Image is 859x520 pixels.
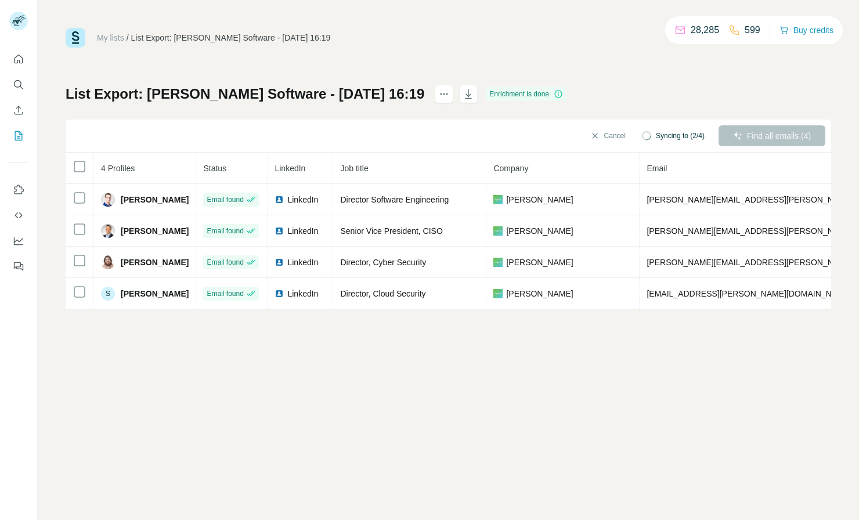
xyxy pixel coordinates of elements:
[101,164,135,173] span: 4 Profiles
[275,289,284,298] img: LinkedIn logo
[287,225,318,237] span: LinkedIn
[127,32,129,44] li: /
[287,257,318,268] span: LinkedIn
[275,164,305,173] span: LinkedIn
[647,289,851,298] span: [EMAIL_ADDRESS][PERSON_NAME][DOMAIN_NAME]
[493,226,503,236] img: company-logo
[779,22,833,38] button: Buy credits
[101,255,115,269] img: Avatar
[203,164,226,173] span: Status
[121,225,189,237] span: [PERSON_NAME]
[340,258,426,267] span: Director, Cyber Security
[506,225,573,237] span: [PERSON_NAME]
[66,28,85,48] img: Surfe Logo
[121,194,189,205] span: [PERSON_NAME]
[340,289,425,298] span: Director, Cloud Security
[647,164,667,173] span: Email
[207,194,243,205] span: Email found
[691,23,719,37] p: 28,285
[745,23,760,37] p: 599
[275,258,284,267] img: LinkedIn logo
[207,226,243,236] span: Email found
[9,256,28,277] button: Feedback
[9,49,28,70] button: Quick start
[9,100,28,121] button: Enrich CSV
[101,193,115,207] img: Avatar
[275,226,284,236] img: LinkedIn logo
[207,288,243,299] span: Email found
[101,224,115,238] img: Avatar
[121,257,189,268] span: [PERSON_NAME]
[340,164,368,173] span: Job title
[493,195,503,204] img: company-logo
[506,194,573,205] span: [PERSON_NAME]
[97,33,124,42] a: My lists
[486,87,566,101] div: Enrichment is done
[207,257,243,268] span: Email found
[506,257,573,268] span: [PERSON_NAME]
[9,230,28,251] button: Dashboard
[435,85,453,103] button: actions
[287,288,318,299] span: LinkedIn
[66,85,424,103] h1: List Export: [PERSON_NAME] Software - [DATE] 16:19
[287,194,318,205] span: LinkedIn
[9,179,28,200] button: Use Surfe on LinkedIn
[506,288,573,299] span: [PERSON_NAME]
[121,288,189,299] span: [PERSON_NAME]
[493,289,503,298] img: company-logo
[9,205,28,226] button: Use Surfe API
[275,195,284,204] img: LinkedIn logo
[9,74,28,95] button: Search
[493,164,528,173] span: Company
[340,195,449,204] span: Director Software Engineering
[131,32,331,44] div: List Export: [PERSON_NAME] Software - [DATE] 16:19
[493,258,503,267] img: company-logo
[9,125,28,146] button: My lists
[582,125,634,146] button: Cancel
[340,226,442,236] span: Senior Vice President, CISO
[656,131,705,141] span: Syncing to (2/4)
[101,287,115,301] div: S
